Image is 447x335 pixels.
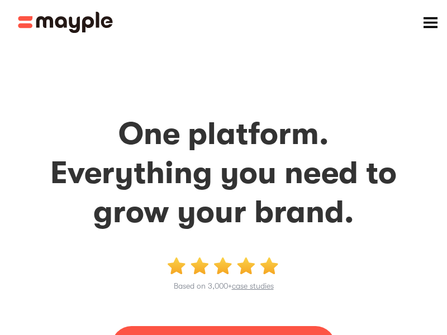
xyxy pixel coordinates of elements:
div: menu [413,6,447,39]
a: case studies [232,281,274,290]
img: Mayple logo [18,12,113,33]
a: home [18,12,113,33]
h2: One platform. Everything you need to grow your brand. [13,114,434,232]
p: Based on 3,000+ [174,279,274,293]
